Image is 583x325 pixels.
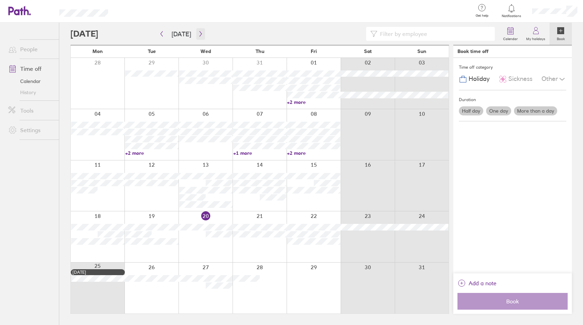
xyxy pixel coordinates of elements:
[459,62,566,73] div: Time off category
[3,42,59,56] a: People
[125,150,179,156] a: +2 more
[148,48,156,54] span: Tue
[459,106,483,115] label: Half day
[457,293,568,310] button: Book
[3,62,59,76] a: Time off
[3,123,59,137] a: Settings
[469,75,490,83] span: Holiday
[287,150,340,156] a: +2 more
[166,28,197,40] button: [DATE]
[500,3,523,18] a: Notifications
[500,14,523,18] span: Notifications
[514,106,557,115] label: More than a day
[542,73,566,86] div: Other
[457,278,497,289] button: Add a note
[364,48,372,54] span: Sat
[522,23,550,45] a: My holidays
[462,298,563,304] span: Book
[499,35,522,41] label: Calendar
[92,48,103,54] span: Mon
[550,23,572,45] a: Book
[457,48,489,54] div: Book time off
[459,95,566,105] div: Duration
[287,99,340,105] a: +2 more
[3,104,59,118] a: Tools
[311,48,317,54] span: Fri
[553,35,569,41] label: Book
[508,75,532,83] span: Sickness
[486,106,511,115] label: One day
[3,76,59,87] a: Calendar
[73,270,123,275] div: [DATE]
[417,48,426,54] span: Sun
[3,87,59,98] a: History
[499,23,522,45] a: Calendar
[377,27,491,40] input: Filter by employee
[256,48,264,54] span: Thu
[233,150,287,156] a: +1 more
[471,14,493,18] span: Get help
[200,48,211,54] span: Wed
[522,35,550,41] label: My holidays
[469,278,497,289] span: Add a note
